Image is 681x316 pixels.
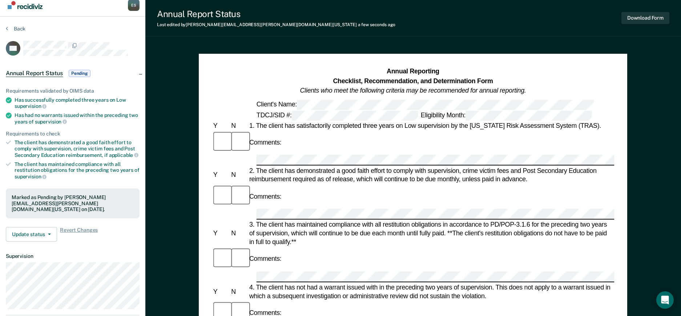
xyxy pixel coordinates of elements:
[60,227,98,242] span: Revert Changes
[6,88,140,94] div: Requirements validated by OIMS data
[8,1,43,9] img: Recidiviz
[248,138,283,147] div: Comments:
[15,139,140,158] div: The client has demonstrated a good faith effort to comply with supervision, crime victim fees and...
[6,227,57,242] button: Update status
[230,171,248,179] div: N
[15,161,140,180] div: The client has maintained compliance with all restitution obligations for the preceding two years of
[419,110,593,121] div: Eligibility Month:
[212,287,230,296] div: Y
[333,77,493,85] strong: Checklist, Recommendation, and Determination Form
[212,171,230,179] div: Y
[212,121,230,130] div: Y
[15,97,140,109] div: Has successfully completed three years on Low
[15,174,47,179] span: supervision
[15,103,47,109] span: supervision
[35,119,67,125] span: supervision
[230,229,248,238] div: N
[157,22,395,27] div: Last edited by [PERSON_NAME][EMAIL_ADDRESS][PERSON_NAME][DOMAIN_NAME][US_STATE]
[248,254,283,263] div: Comments:
[656,291,674,309] div: Open Intercom Messenger
[212,229,230,238] div: Y
[230,287,248,296] div: N
[248,283,614,300] div: 4. The client has not had a warrant issued with in the preceding two years of supervision. This d...
[248,220,614,246] div: 3. The client has maintained compliance with all restitution obligations in accordance to PD/POP-...
[230,121,248,130] div: N
[109,152,138,158] span: applicable
[15,112,140,125] div: Has had no warrants issued within the preceding two years of
[300,87,526,94] em: Clients who meet the following criteria may be recommended for annual reporting.
[6,131,140,137] div: Requirements to check
[157,9,395,19] div: Annual Report Status
[69,70,90,77] span: Pending
[621,12,669,24] button: Download Form
[6,253,140,259] dt: Supervision
[358,22,395,27] span: a few seconds ago
[255,110,419,121] div: TDCJ/SID #:
[248,166,614,184] div: 2. The client has demonstrated a good faith effort to comply with supervision, crime victim fees ...
[248,192,283,200] div: Comments:
[6,25,25,32] button: Back
[255,100,596,110] div: Client's Name:
[12,194,134,212] div: Marked as Pending by [PERSON_NAME][EMAIL_ADDRESS][PERSON_NAME][DOMAIN_NAME][US_STATE] on [DATE].
[248,121,614,130] div: 1. The client has satisfactorily completed three years on Low supervision by the [US_STATE] Risk ...
[6,70,63,77] span: Annual Report Status
[387,68,440,75] strong: Annual Reporting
